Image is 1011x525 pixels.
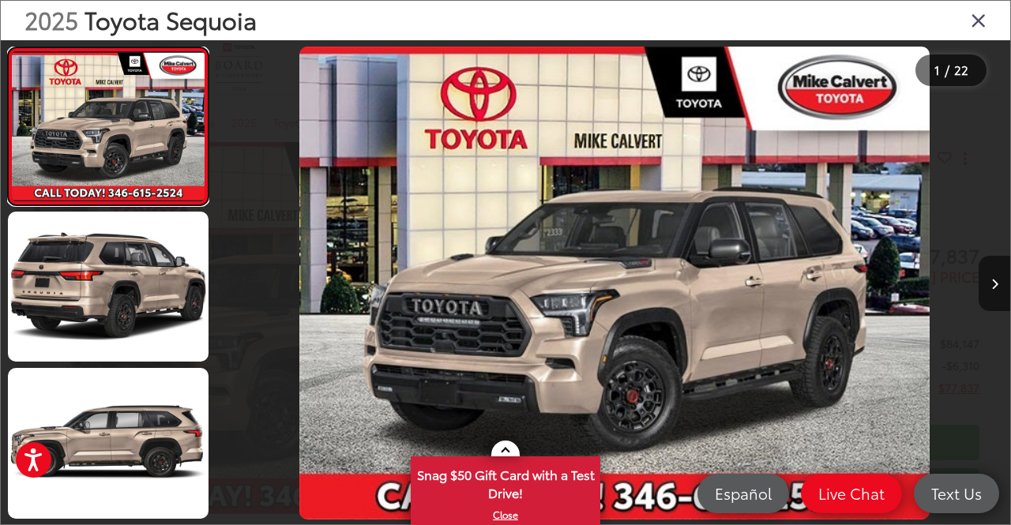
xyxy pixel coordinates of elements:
img: 2025 Toyota Sequoia TRD Pro [10,53,206,200]
a: Text Us [914,474,999,513]
span: Snag $50 Gift Card with a Test Drive! [412,458,599,506]
span: / [943,65,951,76]
span: 2025 [24,2,78,36]
span: 1 [934,61,940,78]
div: 2025 Toyota Sequoia TRD Pro 0 [219,47,1010,519]
a: Live Chat [801,474,902,513]
span: Live Chat [810,483,893,503]
a: Español [697,474,789,513]
img: 2025 Toyota Sequoia TRD Pro [6,366,210,519]
span: Text Us [923,483,990,503]
span: Español [707,483,780,503]
i: Close gallery [971,9,987,30]
img: 2025 Toyota Sequoia TRD Pro [299,47,930,519]
span: 22 [954,61,968,78]
button: Next image [979,256,1010,311]
span: Toyota Sequoia [85,2,257,36]
img: 2025 Toyota Sequoia TRD Pro [6,210,210,363]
